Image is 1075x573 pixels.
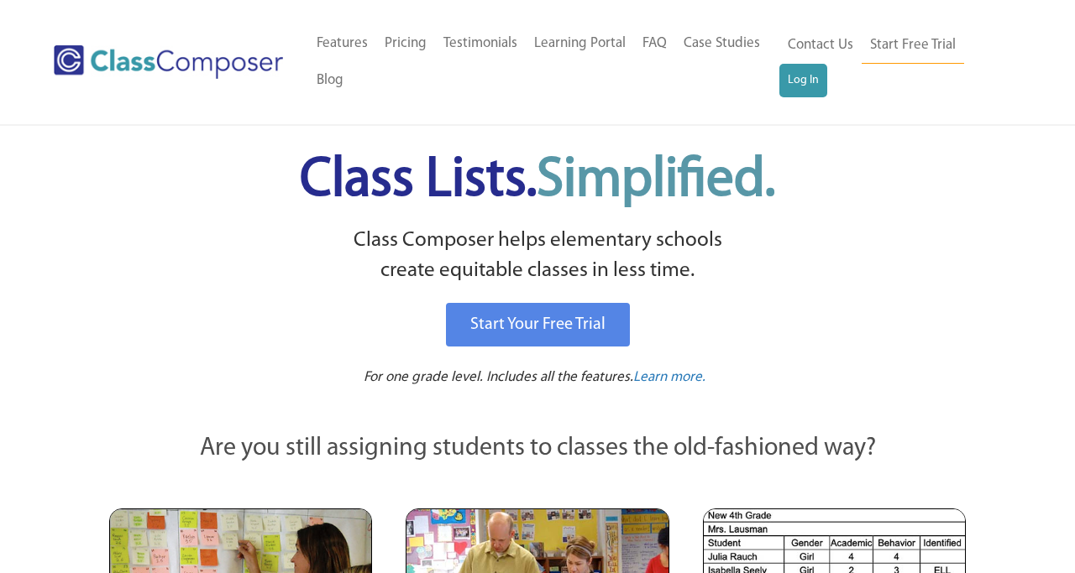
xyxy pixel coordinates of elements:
a: Contact Us [779,27,862,64]
a: Start Free Trial [862,27,964,65]
img: Class Composer [54,45,283,79]
a: FAQ [634,25,675,62]
a: Features [308,25,376,62]
a: Testimonials [435,25,526,62]
nav: Header Menu [308,25,779,99]
nav: Header Menu [779,27,1009,97]
a: Blog [308,62,352,99]
a: Learn more. [633,367,705,388]
p: Class Composer helps elementary schools create equitable classes in less time. [107,226,968,287]
a: Log In [779,64,827,97]
span: For one grade level. Includes all the features. [364,370,633,384]
a: Learning Portal [526,25,634,62]
span: Class Lists. [300,154,775,208]
p: Are you still assigning students to classes the old-fashioned way? [109,430,966,467]
span: Simplified. [537,154,775,208]
a: Pricing [376,25,435,62]
a: Start Your Free Trial [446,303,630,346]
span: Learn more. [633,370,705,384]
a: Case Studies [675,25,768,62]
span: Start Your Free Trial [470,316,606,333]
